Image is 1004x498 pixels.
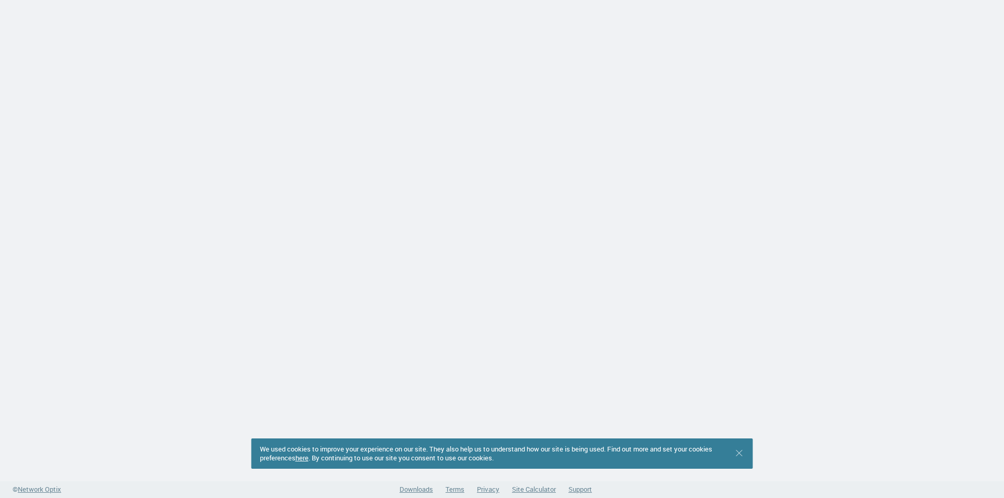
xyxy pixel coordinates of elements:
a: Privacy [477,484,499,494]
a: ©Network Optix [13,484,61,495]
a: Terms [446,484,464,494]
a: Support [568,484,592,494]
span: Network Optix [18,484,61,494]
span: . By continuing to use our site you consent to use our cookies. [309,453,494,462]
span: We used cookies to improve your experience on our site. They also help us to understand how our s... [260,444,712,462]
a: Downloads [400,484,433,494]
a: here [295,453,309,462]
a: Site Calculator [512,484,556,494]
